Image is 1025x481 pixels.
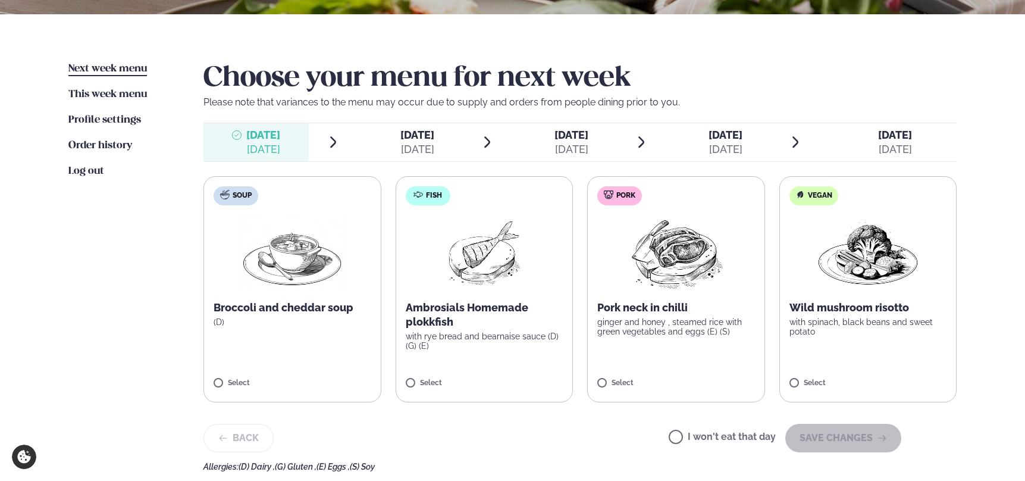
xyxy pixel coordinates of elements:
[400,129,434,141] span: [DATE]
[413,190,423,199] img: fish.svg
[12,445,36,469] a: Cookie settings
[246,142,280,157] div: [DATE]
[426,191,442,201] span: Fish
[233,191,252,201] span: Soup
[808,191,832,201] span: Vegan
[878,129,912,141] span: [DATE]
[709,142,742,157] div: [DATE]
[68,164,104,179] a: Log out
[68,62,147,76] a: Next week menu
[406,301,563,329] p: Ambrosials Homemade plokkfish
[68,115,141,125] span: Profile settings
[68,88,147,102] a: This week menu
[239,462,275,471] span: (D) Dairy ,
[203,424,274,452] button: Back
[795,190,805,199] img: Vegan.svg
[68,64,147,74] span: Next week menu
[878,142,912,157] div: [DATE]
[240,215,344,291] img: Soup.png
[220,190,230,199] img: soup.svg
[616,191,635,201] span: Pork
[68,166,104,176] span: Log out
[597,317,755,336] p: ginger and honey , steamed rice with green vegetables and eggs (E) (S)
[597,301,755,315] p: Pork neck in chilli
[400,142,434,157] div: [DATE]
[68,113,141,127] a: Profile settings
[214,301,371,315] p: Broccoli and cheddar soup
[789,301,947,315] p: Wild mushroom risotto
[68,140,132,151] span: Order history
[203,462,957,471] div: Allergies:
[203,62,957,95] h2: Choose your menu for next week
[246,129,280,141] span: [DATE]
[214,317,371,327] p: (D)
[623,215,729,291] img: Pork-Meat.png
[350,462,375,471] span: (S) Soy
[554,142,588,157] div: [DATE]
[785,424,901,452] button: SAVE CHANGES
[275,462,316,471] span: (G) Gluten ,
[816,215,920,291] img: Vegan.png
[604,190,613,199] img: pork.svg
[68,139,132,153] a: Order history
[406,332,563,351] p: with rye bread and bearnaise sauce (D) (G) (E)
[316,462,350,471] span: (E) Eggs ,
[789,317,947,336] p: with spinach, black beans and sweet potato
[554,129,588,141] span: [DATE]
[446,215,522,291] img: fish.png
[203,95,957,110] p: Please note that variances to the menu may occur due to supply and orders from people dining prio...
[68,89,147,99] span: This week menu
[709,129,742,141] span: [DATE]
